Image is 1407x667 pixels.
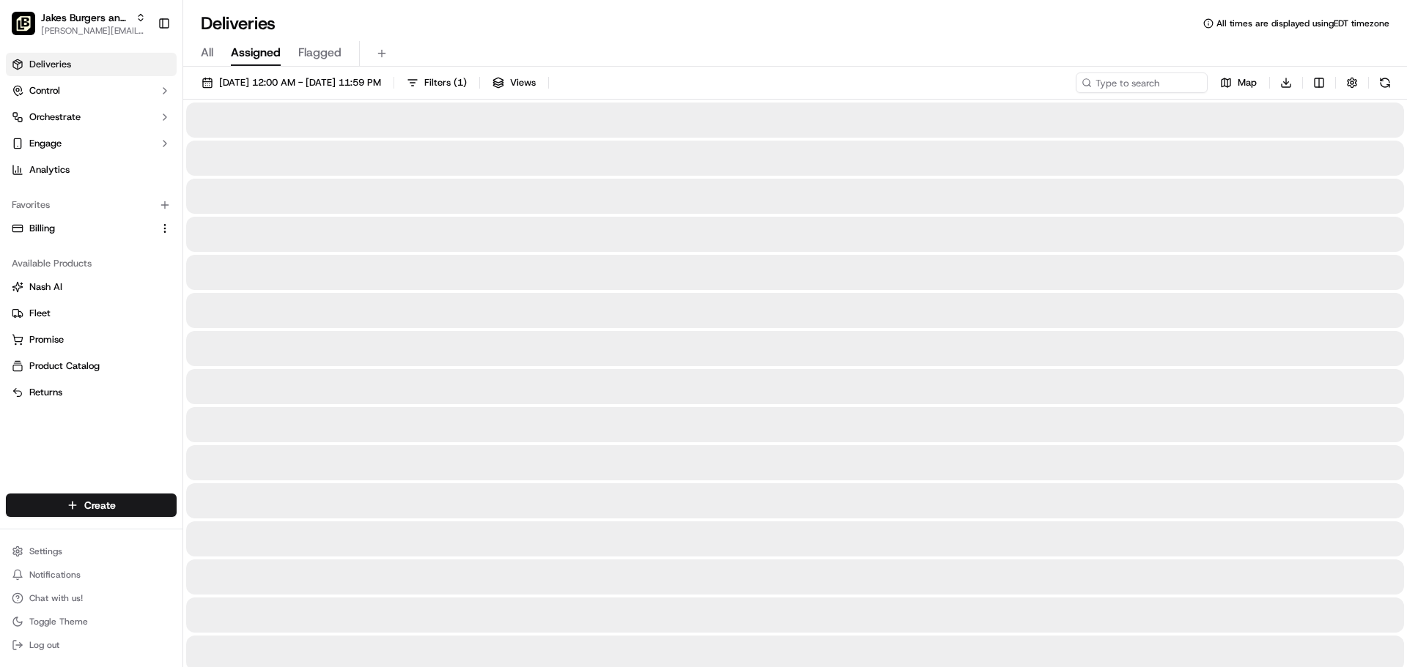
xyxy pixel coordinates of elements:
[6,275,177,299] button: Nash AI
[201,44,213,62] span: All
[1216,18,1389,29] span: All times are displayed using EDT timezone
[29,359,100,373] span: Product Catalog
[29,111,81,124] span: Orchestrate
[6,541,177,562] button: Settings
[1214,72,1263,93] button: Map
[1076,72,1208,93] input: Type to search
[1375,72,1395,93] button: Refresh
[29,58,71,71] span: Deliveries
[29,163,70,176] span: Analytics
[195,72,388,93] button: [DATE] 12:00 AM - [DATE] 11:59 PM
[6,252,177,275] div: Available Products
[6,193,177,217] div: Favorites
[454,76,467,89] span: ( 1 )
[231,44,281,62] span: Assigned
[84,498,116,513] span: Create
[6,493,177,517] button: Create
[41,25,146,37] button: [PERSON_NAME][EMAIL_ADDRESS][PERSON_NAME][DOMAIN_NAME]
[6,158,177,182] a: Analytics
[6,302,177,325] button: Fleet
[6,381,177,404] button: Returns
[6,611,177,632] button: Toggle Theme
[6,328,177,351] button: Promise
[29,333,64,346] span: Promise
[12,386,171,399] a: Returns
[6,6,152,41] button: Jakes Burgers and Beers FLOWER MOUNDJakes Burgers and Beers FLOWER MOUND[PERSON_NAME][EMAIL_ADDRE...
[12,12,35,35] img: Jakes Burgers and Beers FLOWER MOUND
[510,76,536,89] span: Views
[41,10,130,25] button: Jakes Burgers and Beers FLOWER MOUND
[6,79,177,103] button: Control
[12,359,171,373] a: Product Catalog
[6,635,177,655] button: Log out
[400,72,473,93] button: Filters(1)
[29,639,59,651] span: Log out
[219,76,381,89] span: [DATE] 12:00 AM - [DATE] 11:59 PM
[29,280,62,294] span: Nash AI
[6,564,177,585] button: Notifications
[6,132,177,155] button: Engage
[12,280,171,294] a: Nash AI
[12,307,171,320] a: Fleet
[6,217,177,240] button: Billing
[12,333,171,346] a: Promise
[29,386,62,399] span: Returns
[29,222,55,235] span: Billing
[201,12,276,35] h1: Deliveries
[6,105,177,129] button: Orchestrate
[29,592,83,604] span: Chat with us!
[29,137,62,150] span: Engage
[6,53,177,76] a: Deliveries
[1238,76,1257,89] span: Map
[6,588,177,608] button: Chat with us!
[298,44,341,62] span: Flagged
[29,545,62,557] span: Settings
[29,569,81,581] span: Notifications
[29,307,51,320] span: Fleet
[424,76,467,89] span: Filters
[29,84,60,97] span: Control
[12,222,153,235] a: Billing
[29,616,88,627] span: Toggle Theme
[486,72,542,93] button: Views
[6,354,177,378] button: Product Catalog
